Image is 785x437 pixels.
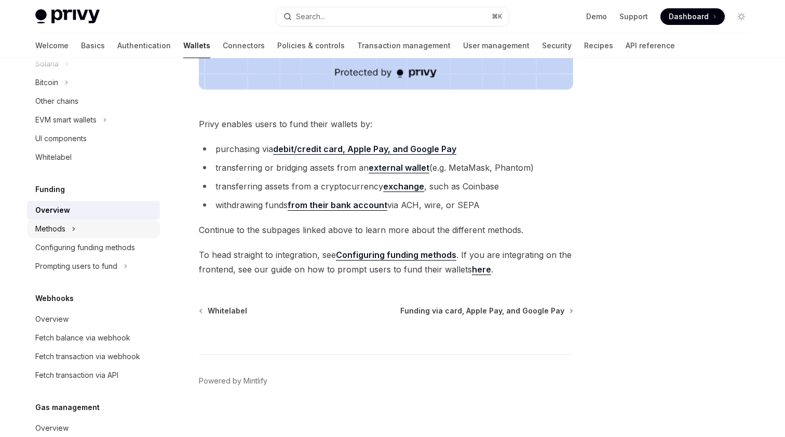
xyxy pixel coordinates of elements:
[35,95,78,107] div: Other chains
[35,332,130,344] div: Fetch balance via webhook
[472,264,491,275] a: here
[183,33,210,58] a: Wallets
[35,76,58,89] div: Bitcoin
[27,148,160,167] a: Whitelabel
[81,33,105,58] a: Basics
[27,310,160,329] a: Overview
[35,223,65,235] div: Methods
[35,241,135,254] div: Configuring funding methods
[288,200,387,211] a: from their bank account
[619,11,648,22] a: Support
[369,162,429,173] a: external wallet
[383,181,424,192] a: exchange
[626,33,675,58] a: API reference
[35,132,87,145] div: UI components
[27,329,160,347] a: Fetch balance via webhook
[492,12,503,21] span: ⌘ K
[35,313,69,325] div: Overview
[199,117,573,131] span: Privy enables users to fund their wallets by:
[27,347,160,366] a: Fetch transaction via webhook
[208,306,247,316] span: Whitelabel
[35,422,69,434] div: Overview
[336,250,456,261] a: Configuring funding methods
[27,129,160,148] a: UI components
[35,33,69,58] a: Welcome
[733,8,750,25] button: Toggle dark mode
[200,306,247,316] a: Whitelabel
[35,292,74,305] h5: Webhooks
[35,401,100,414] h5: Gas management
[35,260,117,272] div: Prompting users to fund
[584,33,613,58] a: Recipes
[35,183,65,196] h5: Funding
[199,198,573,212] li: withdrawing funds via ACH, wire, or SEPA
[117,33,171,58] a: Authentication
[27,201,160,220] a: Overview
[357,33,451,58] a: Transaction management
[27,238,160,257] a: Configuring funding methods
[27,366,160,385] a: Fetch transaction via API
[27,92,160,111] a: Other chains
[277,33,345,58] a: Policies & controls
[586,11,607,22] a: Demo
[669,11,709,22] span: Dashboard
[542,33,572,58] a: Security
[400,306,564,316] span: Funding via card, Apple Pay, and Google Pay
[35,114,97,126] div: EVM smart wallets
[35,204,70,216] div: Overview
[273,144,456,154] strong: debit/credit card, Apple Pay, and Google Pay
[199,248,573,277] span: To head straight to integration, see . If you are integrating on the frontend, see our guide on h...
[35,350,140,363] div: Fetch transaction via webhook
[273,144,456,155] a: debit/credit card, Apple Pay, and Google Pay
[35,9,100,24] img: light logo
[35,369,118,381] div: Fetch transaction via API
[463,33,530,58] a: User management
[35,151,72,163] div: Whitelabel
[199,160,573,175] li: transferring or bridging assets from an (e.g. MetaMask, Phantom)
[199,376,267,386] a: Powered by Mintlify
[199,223,573,237] span: Continue to the subpages linked above to learn more about the different methods.
[199,179,573,194] li: transferring assets from a cryptocurrency , such as Coinbase
[199,142,573,156] li: purchasing via
[660,8,725,25] a: Dashboard
[223,33,265,58] a: Connectors
[276,7,509,26] button: Search...⌘K
[400,306,572,316] a: Funding via card, Apple Pay, and Google Pay
[296,10,325,23] div: Search...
